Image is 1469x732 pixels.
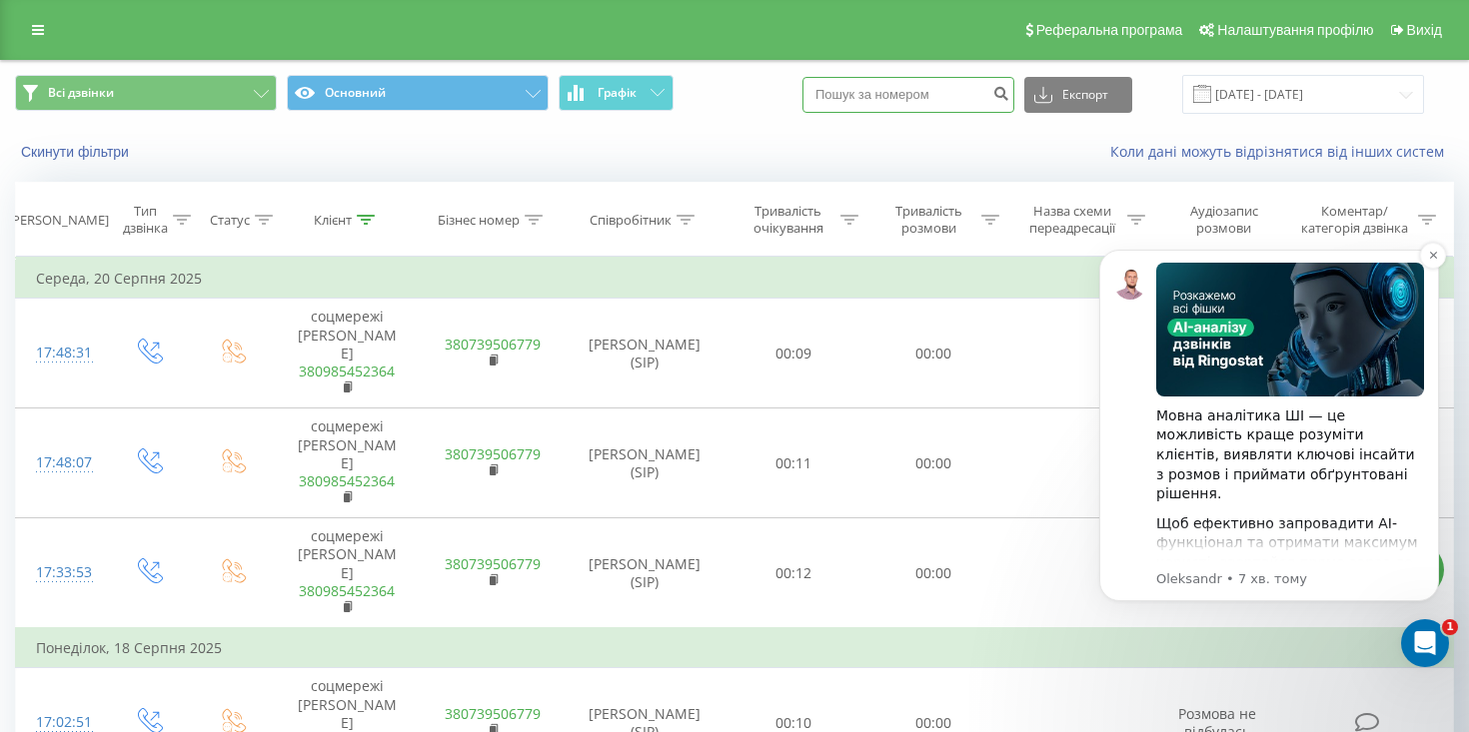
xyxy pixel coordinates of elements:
a: 380739506779 [445,704,541,723]
button: Скинути фільтри [15,143,139,161]
span: Графік [598,86,637,100]
div: Тривалість розмови [881,203,976,237]
div: 17:33:53 [36,553,85,592]
button: Всі дзвінки [15,75,277,111]
td: 00:00 [863,408,1003,518]
td: Середа, 20 Серпня 2025 [16,259,1454,299]
td: 00:12 [723,518,862,628]
div: Коментар/категорія дзвінка [1296,203,1413,237]
a: 380739506779 [445,554,541,573]
span: Всі дзвінки [48,85,114,101]
div: Клієнт [314,212,352,229]
button: Експорт [1024,77,1132,113]
td: [PERSON_NAME] (SIP) [566,299,723,408]
div: Тривалість очікування [741,203,836,237]
td: [PERSON_NAME] (SIP) [566,408,723,518]
td: 00:00 [863,518,1003,628]
div: 17:48:07 [36,443,85,482]
td: 00:00 [863,299,1003,408]
td: [PERSON_NAME] (SIP) [566,518,723,628]
div: Назва схеми переадресації [1022,203,1122,237]
button: Основний [287,75,549,111]
span: 1 [1442,619,1458,635]
span: Вихід [1407,22,1442,38]
input: Пошук за номером [802,77,1014,113]
div: Тип дзвінка [123,203,168,237]
div: Співробітник [590,212,672,229]
td: Понеділок, 18 Серпня 2025 [16,628,1454,668]
a: 380985452364 [299,362,395,380]
div: 17:48:31 [36,334,85,372]
iframe: Intercom live chat [1401,619,1449,667]
iframe: Intercom notifications повідомлення [1069,220,1469,678]
td: соцмережі [PERSON_NAME] [274,408,420,518]
a: 380985452364 [299,471,395,490]
span: Налаштування профілю [1217,22,1373,38]
div: Бізнес номер [438,212,520,229]
span: Реферальна програма [1036,22,1183,38]
a: 380739506779 [445,335,541,354]
button: Графік [559,75,674,111]
td: соцмережі [PERSON_NAME] [274,518,420,628]
a: 380985452364 [299,581,395,600]
td: 00:09 [723,299,862,408]
div: Аудіозапис розмови [1168,203,1280,237]
div: [PERSON_NAME] [8,212,109,229]
a: 380739506779 [445,444,541,463]
a: Коли дані можуть відрізнятися вiд інших систем [1110,142,1454,161]
div: Статус [210,212,250,229]
td: соцмережі [PERSON_NAME] [274,299,420,408]
td: 00:11 [723,408,862,518]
